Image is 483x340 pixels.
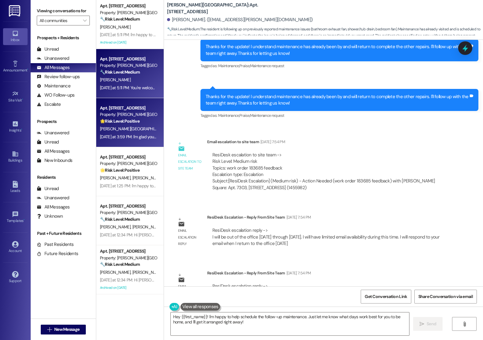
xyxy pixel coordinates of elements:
[9,5,21,17] img: ResiDesk Logo
[31,230,96,237] div: Past + Future Residents
[100,105,157,111] div: Apt. [STREET_ADDRESS]
[24,218,25,222] span: •
[413,317,443,331] button: Send
[218,113,239,118] span: Maintenance ,
[239,63,250,68] span: Praise ,
[212,283,428,302] div: ResiDesk escalation reply -> I will be out of the office [DATE][DATE] and returning [DATE][DATE]....
[100,56,157,62] div: Apt. [STREET_ADDRESS]
[207,139,451,147] div: Email escalation to site team
[100,269,132,275] span: [PERSON_NAME]
[418,293,473,300] span: Share Conversation via email
[212,152,446,178] div: ResiDesk escalation to site team -> Risk Level: Medium risk Topics: work order 183685 feedback Es...
[132,224,165,230] span: [PERSON_NAME]
[37,83,70,89] div: Maintenance
[37,55,69,62] div: Unanswered
[37,157,72,164] div: New Inbounds
[100,224,132,230] span: [PERSON_NAME]
[206,44,469,57] div: Thanks for the update! I understand maintenance has already been by and will return to complete t...
[37,6,90,16] label: Viewing conversations for
[200,61,478,70] div: Tagged as:
[239,113,250,118] span: Praise ,
[37,213,63,220] div: Unknown
[3,28,28,45] a: Inbox
[100,262,140,267] strong: 🔧 Risk Level: Medium
[100,62,157,69] div: Property: [PERSON_NAME][GEOGRAPHIC_DATA]
[37,46,59,52] div: Unread
[427,321,436,327] span: Send
[100,216,140,222] strong: 🔧 Risk Level: Medium
[31,35,96,41] div: Prospects + Residents
[206,94,469,107] div: Thanks for the update! I understand maintenance has already been by and will return to complete t...
[285,270,311,276] div: [DATE] 7:54 PM
[178,152,202,172] div: Email escalation to site team
[37,148,70,155] div: All Messages
[37,204,70,210] div: All Messages
[3,179,28,196] a: Leads
[178,227,202,247] div: Email escalation reply
[100,10,157,16] div: Property: [PERSON_NAME][GEOGRAPHIC_DATA]
[207,270,451,278] div: ResiDesk Escalation - Reply From Site Team
[218,63,239,68] span: Maintenance ,
[212,178,446,191] div: Subject: [ResiDesk Escalation] (Medium risk) - Action Needed (work order 183685 feedback) with [P...
[99,284,157,292] div: Archived on [DATE]
[37,64,70,71] div: All Messages
[100,183,365,189] div: [DATE] at 1:25 PM: I'm happy to hear that the issues have been resolved! If I may ask, has [PERSO...
[83,18,86,23] i: 
[100,248,157,254] div: Apt. [STREET_ADDRESS]
[37,101,61,108] div: Escalate
[47,327,52,332] i: 
[100,111,157,118] div: Property: [PERSON_NAME][GEOGRAPHIC_DATA]
[167,26,483,39] span: : The resident is following up on previously reported maintenance issues (bathroom exhaust fan, s...
[178,283,202,303] div: Email escalation reply
[100,118,139,124] strong: 🌟 Risk Level: Positive
[361,290,411,304] button: Get Conversation Link
[3,239,28,256] a: Account
[100,3,157,9] div: Apt. [STREET_ADDRESS]
[100,32,364,37] div: [DATE] at 5:11 PM: I'm happy to hear that the issues have been resolved! If I may ask, has [PERSO...
[31,118,96,125] div: Prospects
[100,167,139,173] strong: 🌟 Risk Level: Positive
[40,16,80,25] input: All communities
[99,39,157,46] div: Archived on [DATE]
[54,326,79,333] span: New Message
[3,119,28,135] a: Insights •
[3,209,28,226] a: Templates •
[100,24,131,30] span: [PERSON_NAME]
[100,203,157,209] div: Apt. [STREET_ADDRESS]
[3,269,28,286] a: Support
[100,69,140,75] strong: 🔧 Risk Level: Medium
[41,325,86,334] button: New Message
[171,312,409,335] textarea: Hey {{first_name}}! I'm happy to help schedule the follow-up maintenance. Just let me know what d...
[37,130,69,136] div: Unanswered
[37,92,74,98] div: WO Follow-ups
[37,74,80,80] div: Review follow-ups
[27,67,28,71] span: •
[100,255,157,261] div: Property: [PERSON_NAME][GEOGRAPHIC_DATA]
[167,17,313,23] div: [PERSON_NAME]. ([EMAIL_ADDRESS][PERSON_NAME][DOMAIN_NAME])
[37,250,78,257] div: Future Residents
[37,139,59,145] div: Unread
[167,2,290,15] b: [PERSON_NAME][GEOGRAPHIC_DATA]: Apt. [STREET_ADDRESS]
[285,214,311,220] div: [DATE] 7:54 PM
[37,185,59,192] div: Unread
[250,113,284,118] span: Maintenance request
[37,195,69,201] div: Unanswered
[259,139,285,145] div: [DATE] 7:54 PM
[132,269,163,275] span: [PERSON_NAME]
[100,134,428,139] div: [DATE] at 3:59 PM: I'm glad you are satisfied with your home. Can I ask a quick favor...would you...
[365,293,407,300] span: Get Conversation Link
[37,241,74,248] div: Past Residents
[100,126,171,132] span: [PERSON_NAME][GEOGRAPHIC_DATA]
[100,154,157,160] div: Apt. [STREET_ADDRESS]
[100,175,132,181] span: [PERSON_NAME]
[207,214,451,223] div: ResiDesk Escalation - Reply From Site Team
[100,16,140,22] strong: 🔧 Risk Level: Medium
[420,322,424,327] i: 
[3,149,28,165] a: Buildings
[167,27,200,32] strong: 🔧 Risk Level: Medium
[3,89,28,105] a: Site Visit •
[100,209,157,216] div: Property: [PERSON_NAME][GEOGRAPHIC_DATA]
[462,322,467,327] i: 
[31,174,96,181] div: Residents
[100,160,157,167] div: Property: [PERSON_NAME][GEOGRAPHIC_DATA]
